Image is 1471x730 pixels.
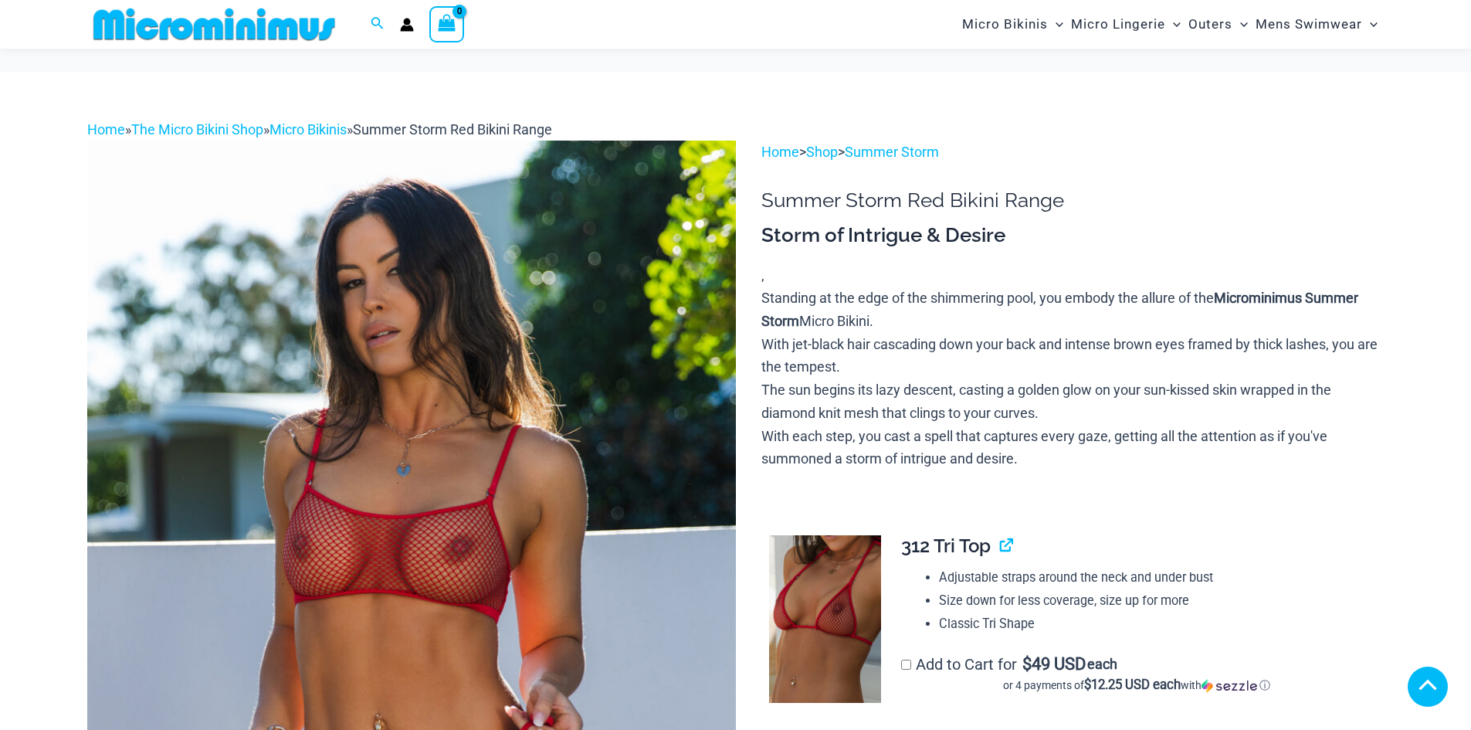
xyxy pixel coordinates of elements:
[901,677,1371,693] div: or 4 payments of$12.25 USD eachwithSezzle Click to learn more about Sezzle
[806,144,838,160] a: Shop
[1232,5,1248,44] span: Menu Toggle
[761,188,1384,212] h1: Summer Storm Red Bikini Range
[1022,654,1032,674] span: $
[939,613,1371,636] li: Classic Tri Shape
[761,222,1384,470] div: ,
[429,6,465,42] a: View Shopping Cart, empty
[761,222,1384,249] h3: Storm of Intrigue & Desire
[901,655,1371,693] label: Add to Cart for
[901,535,991,557] span: 312 Tri Top
[845,144,939,160] a: Summer Storm
[761,287,1384,470] p: Standing at the edge of the shimmering pool, you embody the allure of the Micro Bikini. With jet-...
[1084,677,1181,692] span: $12.25 USD each
[1022,657,1086,672] span: 49 USD
[956,2,1385,46] nav: Site Navigation
[87,7,341,42] img: MM SHOP LOGO FLAT
[761,141,1384,164] p: > >
[901,677,1371,693] div: or 4 payments of with
[761,144,799,160] a: Home
[901,660,911,670] input: Add to Cart for$49 USD eachor 4 payments of$12.25 USD eachwithSezzle Click to learn more about Se...
[1071,5,1165,44] span: Micro Lingerie
[939,566,1371,589] li: Adjustable straps around the neck and under bust
[400,18,414,32] a: Account icon link
[371,15,385,34] a: Search icon link
[131,121,263,138] a: The Micro Bikini Shop
[1185,5,1252,44] a: OutersMenu ToggleMenu Toggle
[962,5,1048,44] span: Micro Bikinis
[1067,5,1185,44] a: Micro LingerieMenu ToggleMenu Toggle
[353,121,552,138] span: Summer Storm Red Bikini Range
[87,121,125,138] a: Home
[958,5,1067,44] a: Micro BikinisMenu ToggleMenu Toggle
[1256,5,1362,44] span: Mens Swimwear
[1362,5,1378,44] span: Menu Toggle
[1048,5,1063,44] span: Menu Toggle
[269,121,347,138] a: Micro Bikinis
[939,589,1371,613] li: Size down for less coverage, size up for more
[1165,5,1181,44] span: Menu Toggle
[1188,5,1232,44] span: Outers
[87,121,552,138] span: » » »
[1252,5,1381,44] a: Mens SwimwearMenu ToggleMenu Toggle
[1087,657,1117,672] span: each
[769,535,881,704] img: Summer Storm Red 312 Tri Top
[1202,679,1257,693] img: Sezzle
